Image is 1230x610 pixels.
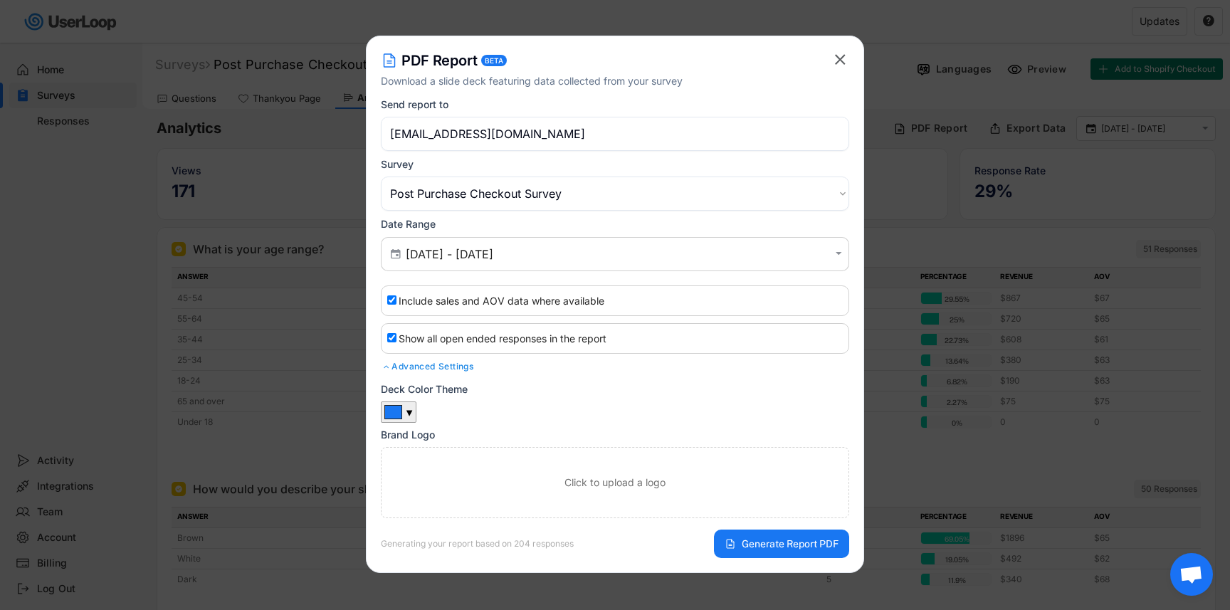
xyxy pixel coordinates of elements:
[381,73,831,88] div: Download a slide deck featuring data collected from your survey
[389,248,402,261] button: 
[399,332,606,345] label: Show all open ended responses in the report
[406,406,413,421] div: ▼
[835,51,846,68] text: 
[399,295,604,307] label: Include sales and AOV data where available
[831,51,849,68] button: 
[381,158,414,171] div: Survey
[1170,553,1213,596] div: Open chat
[406,247,829,261] input: Air Date/Time Picker
[485,57,503,64] div: BETA
[391,247,401,260] text: 
[381,428,435,441] div: Brand Logo
[381,383,468,396] div: Deck Color Theme
[381,540,574,548] div: Generating your report based on 204 responses
[401,51,478,70] h4: PDF Report
[381,361,849,372] div: Advanced Settings
[381,98,448,111] div: Send report to
[832,248,845,260] button: 
[836,248,842,260] text: 
[381,218,436,231] div: Date Range
[714,530,849,558] button: Generate Report PDF
[742,539,839,549] span: Generate Report PDF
